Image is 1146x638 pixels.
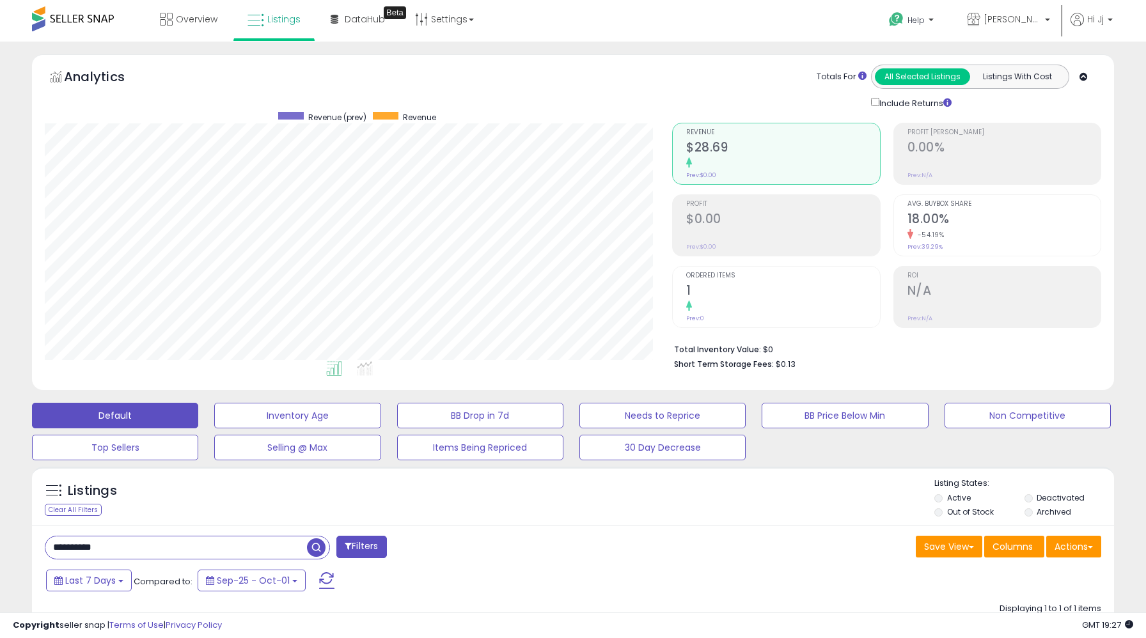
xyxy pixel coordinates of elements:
small: Prev: N/A [907,315,932,322]
b: Total Inventory Value: [674,344,761,355]
span: Last 7 Days [65,574,116,587]
span: Columns [993,540,1033,553]
h2: N/A [907,283,1101,300]
h2: $28.69 [686,140,879,157]
span: Hi Jj [1087,13,1104,26]
h2: 18.00% [907,212,1101,229]
p: Listing States: [934,478,1114,490]
span: Profit [PERSON_NAME] [907,129,1101,136]
span: Compared to: [134,575,192,587]
span: Sep-25 - Oct-01 [217,574,290,587]
button: Non Competitive [945,403,1111,428]
span: Revenue (prev) [308,112,366,123]
h2: $0.00 [686,212,879,229]
strong: Copyright [13,619,59,631]
span: ROI [907,272,1101,279]
small: Prev: 39.29% [907,243,943,251]
label: Archived [1037,506,1071,517]
button: Columns [984,536,1044,557]
button: All Selected Listings [875,68,970,85]
label: Deactivated [1037,492,1085,503]
a: Hi Jj [1071,13,1113,42]
span: Listings [267,13,301,26]
button: Selling @ Max [214,435,381,460]
small: Prev: N/A [907,171,932,179]
span: Revenue [403,112,436,123]
button: Needs to Reprice [579,403,746,428]
div: seller snap | | [13,619,222,632]
button: Filters [336,536,386,558]
h5: Listings [68,482,117,500]
h2: 1 [686,283,879,300]
i: Get Help [888,12,904,27]
button: Top Sellers [32,435,198,460]
span: 2025-10-9 19:27 GMT [1082,619,1133,631]
small: Prev: 0 [686,315,704,322]
button: Actions [1046,536,1101,557]
li: $0 [674,341,1092,356]
a: Privacy Policy [166,619,222,631]
small: -54.19% [913,230,945,240]
h5: Analytics [64,68,150,89]
span: Ordered Items [686,272,879,279]
button: Save View [916,536,982,557]
span: Revenue [686,129,879,136]
button: Inventory Age [214,403,381,428]
button: Listings With Cost [969,68,1065,85]
small: Prev: $0.00 [686,243,716,251]
span: [PERSON_NAME]'s Movies [984,13,1041,26]
div: Displaying 1 to 1 of 1 items [1000,603,1101,615]
label: Out of Stock [947,506,994,517]
a: Terms of Use [109,619,164,631]
span: Overview [176,13,217,26]
b: Short Term Storage Fees: [674,359,774,370]
button: BB Drop in 7d [397,403,563,428]
label: Active [947,492,971,503]
div: Totals For [817,71,867,83]
h2: 0.00% [907,140,1101,157]
div: Tooltip anchor [384,6,406,19]
span: $0.13 [776,358,796,370]
a: Help [879,2,946,42]
button: BB Price Below Min [762,403,928,428]
button: Items Being Repriced [397,435,563,460]
button: 30 Day Decrease [579,435,746,460]
span: Profit [686,201,879,208]
span: Help [907,15,925,26]
small: Prev: $0.00 [686,171,716,179]
button: Sep-25 - Oct-01 [198,570,306,591]
div: Clear All Filters [45,504,102,516]
span: DataHub [345,13,385,26]
button: Default [32,403,198,428]
button: Last 7 Days [46,570,132,591]
div: Include Returns [861,95,967,110]
span: Avg. Buybox Share [907,201,1101,208]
